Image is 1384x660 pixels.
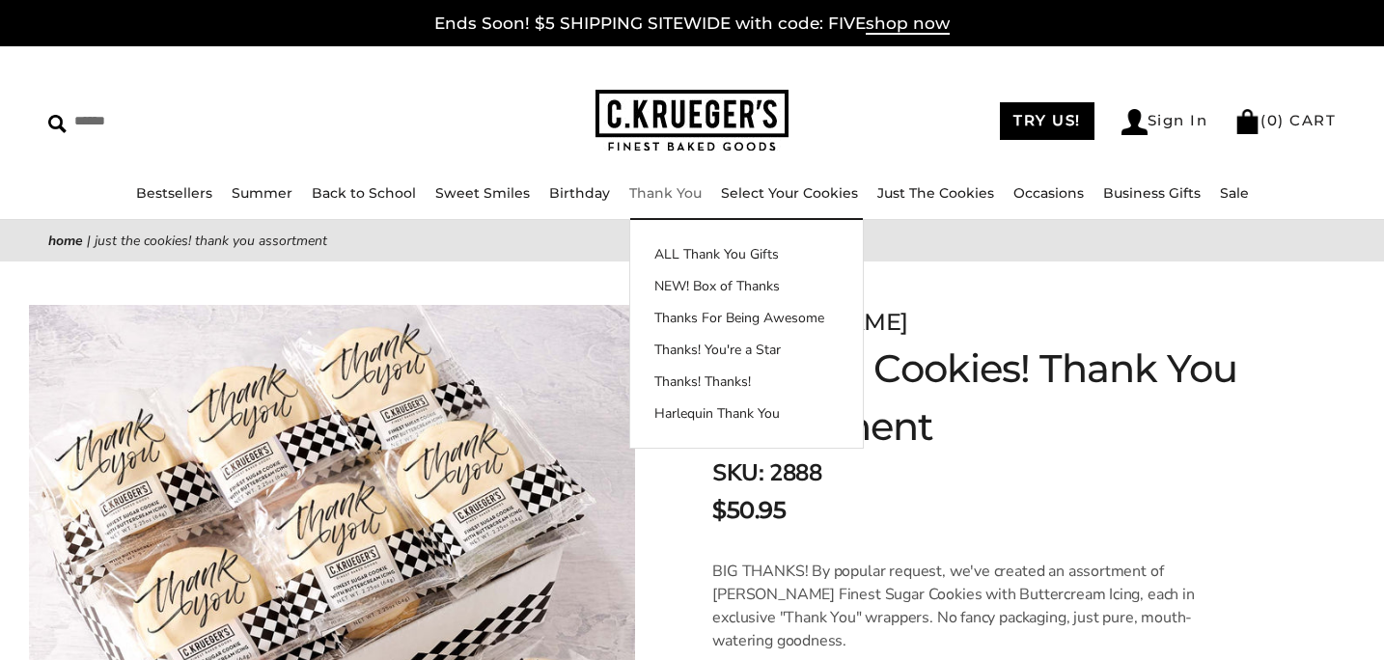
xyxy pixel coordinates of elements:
p: BIG THANKS! By popular request, we've created an assortment of [PERSON_NAME] Finest Sugar Cookies... [712,560,1240,652]
a: Thanks! You're a Star [630,340,863,360]
span: $50.95 [712,493,786,528]
a: Harlequin Thank You [630,403,863,424]
img: Search [48,115,67,133]
h1: Just the Cookies! Thank You Assortment [712,340,1287,455]
a: Thanks! Thanks! [630,371,863,392]
a: Occasions [1013,184,1084,202]
strong: SKU: [712,457,763,488]
a: Sweet Smiles [435,184,530,202]
a: Home [48,232,83,250]
a: NEW! Box of Thanks [630,276,863,296]
span: Just the Cookies! Thank You Assortment [95,232,327,250]
a: Bestsellers [136,184,212,202]
a: Birthday [549,184,610,202]
a: TRY US! [1000,102,1094,140]
a: Business Gifts [1103,184,1201,202]
img: Account [1121,109,1148,135]
span: 0 [1267,111,1279,129]
a: Just The Cookies [877,184,994,202]
span: shop now [866,14,950,35]
img: Bag [1234,109,1260,134]
a: Select Your Cookies [721,184,858,202]
a: Sale [1220,184,1249,202]
a: ALL Thank You Gifts [630,244,863,264]
a: Thanks For Being Awesome [630,308,863,328]
a: Back to School [312,184,416,202]
a: Sign In [1121,109,1208,135]
img: C.KRUEGER'S [595,90,789,152]
nav: breadcrumbs [48,230,1336,252]
a: Thank You [629,184,702,202]
span: 2888 [769,457,821,488]
a: (0) CART [1234,111,1336,129]
input: Search [48,106,350,136]
a: Ends Soon! $5 SHIPPING SITEWIDE with code: FIVEshop now [434,14,950,35]
div: [PERSON_NAME] [712,305,1287,340]
a: Summer [232,184,292,202]
span: | [87,232,91,250]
